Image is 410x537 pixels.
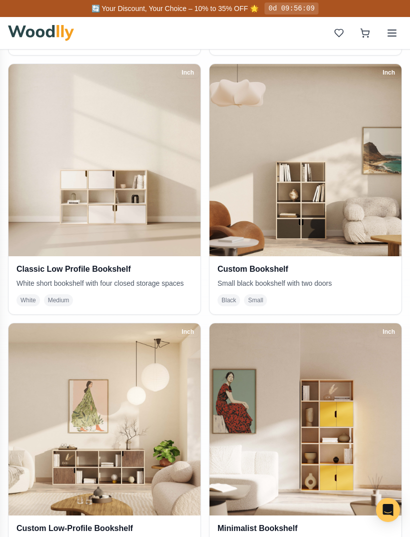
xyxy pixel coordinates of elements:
img: Woodlly [8,25,74,41]
img: Custom Bookshelf [209,64,401,256]
p: Small black bookshelf with two doors [217,278,393,288]
div: Inch [378,326,399,337]
p: White short bookshelf with four closed storage spaces [16,278,192,288]
img: Minimalist Bookshelf [209,323,401,515]
div: 0d 09:56:09 [264,3,318,15]
div: Inch [177,67,198,78]
h3: Classic Low Profile Bookshelf [16,264,192,274]
div: Inch [177,326,198,337]
h3: Custom Bookshelf [217,264,393,274]
span: Black [217,294,240,306]
span: 🔄 Your Discount, Your Choice – 10% to 35% OFF 🌟 [91,5,258,13]
span: White [16,294,40,306]
h3: Minimalist Bookshelf [217,523,393,533]
div: Inch [378,67,399,78]
h3: Custom Low-Profile Bookshelf [16,523,192,533]
img: Custom Low-Profile Bookshelf [8,323,200,515]
img: Classic Low Profile Bookshelf [8,64,200,256]
span: Medium [44,294,73,306]
div: Open Intercom Messenger [376,498,400,522]
span: Small [244,294,267,306]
